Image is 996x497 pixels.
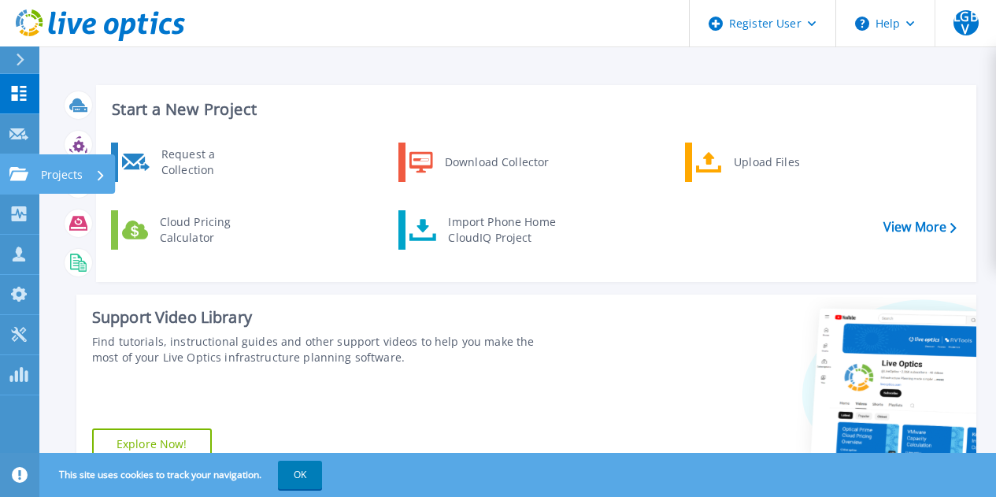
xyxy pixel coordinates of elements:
[41,154,83,195] p: Projects
[92,334,560,365] div: Find tutorials, instructional guides and other support videos to help you make the most of your L...
[953,10,979,35] span: LGBV
[685,143,846,182] a: Upload Files
[154,147,268,178] div: Request a Collection
[111,210,272,250] a: Cloud Pricing Calculator
[398,143,560,182] a: Download Collector
[92,428,212,460] a: Explore Now!
[278,461,322,489] button: OK
[112,101,956,118] h3: Start a New Project
[92,307,560,328] div: Support Video Library
[726,147,842,178] div: Upload Files
[883,220,957,235] a: View More
[152,214,268,246] div: Cloud Pricing Calculator
[437,147,556,178] div: Download Collector
[43,461,322,489] span: This site uses cookies to track your navigation.
[440,214,563,246] div: Import Phone Home CloudIQ Project
[111,143,272,182] a: Request a Collection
